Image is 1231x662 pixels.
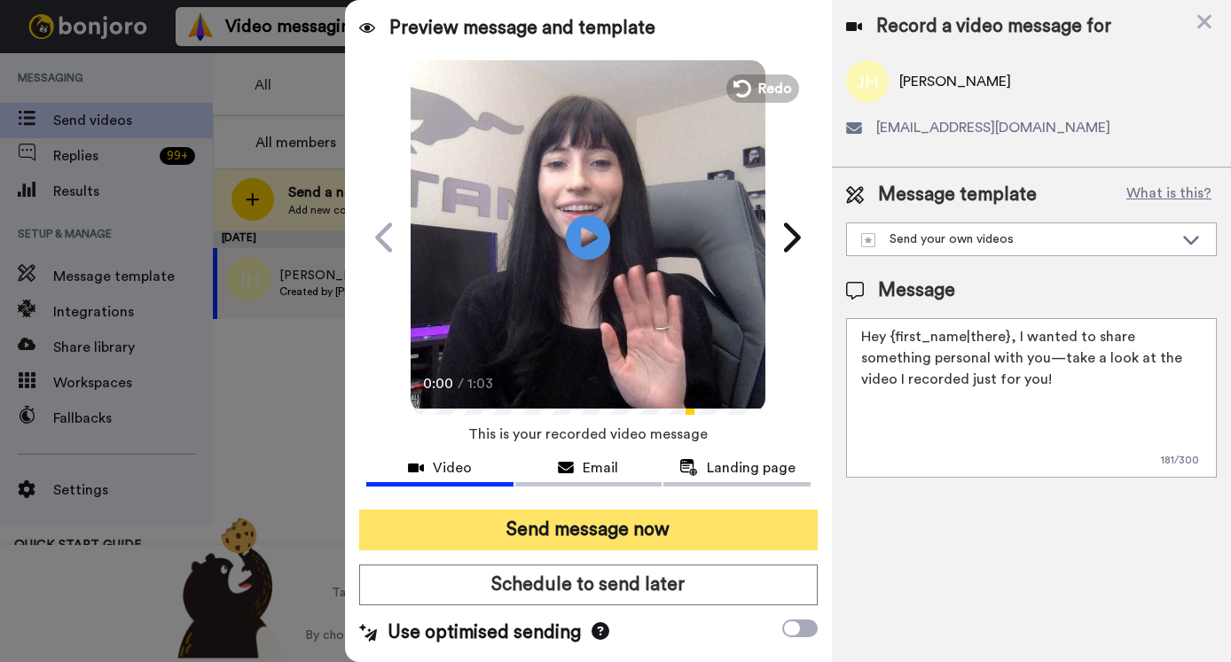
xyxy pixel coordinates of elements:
[876,117,1110,138] span: [EMAIL_ADDRESS][DOMAIN_NAME]
[707,457,796,479] span: Landing page
[846,318,1217,478] textarea: Hey {first_name|there}, I wanted to share something personal with you—take a look at the video I ...
[468,415,708,454] span: This is your recorded video message
[878,182,1037,208] span: Message template
[878,277,955,304] span: Message
[458,373,464,394] span: /
[388,619,581,646] span: Use optimised sending
[861,230,1173,248] div: Send your own videos
[583,457,618,479] span: Email
[359,565,819,605] button: Schedule to send later
[861,233,875,247] img: demo-template.svg
[1121,182,1217,208] button: What is this?
[433,457,472,479] span: Video
[359,510,819,550] button: Send message now
[423,373,454,394] span: 0:00
[467,373,498,394] span: 1:03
